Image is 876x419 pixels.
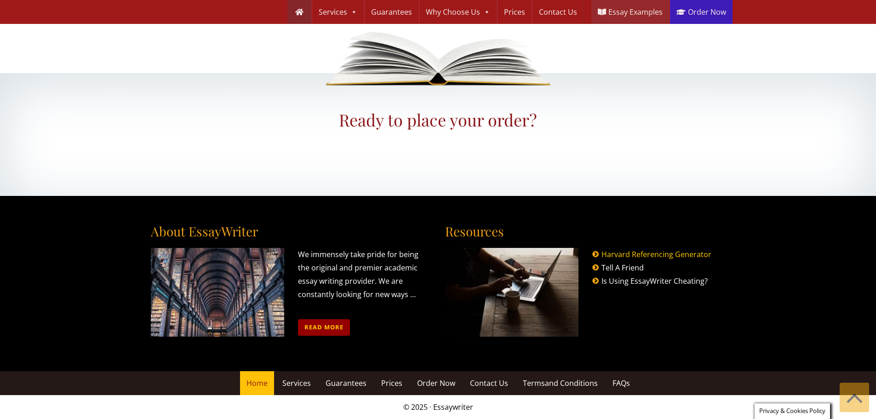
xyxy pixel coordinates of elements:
img: about essaywriter [151,248,284,337]
h2: Ready to place your order? [162,110,714,130]
a: Read more [298,319,350,335]
a: FAQs [606,371,636,395]
a: Home [240,371,274,395]
span: and Conditions [545,378,598,388]
a: Contact Us [464,371,515,395]
span: Guarantees [326,378,366,388]
span: Contact Us [470,378,508,388]
a: Is Using EssayWriter Cheating? [601,276,708,286]
h3: Resources [445,224,578,239]
span: Home [246,378,268,388]
span: Privacy & Cookies Policy [759,407,825,415]
span: Prices [381,378,402,388]
a: Guarantees [319,371,373,395]
a: Termsand Conditions [516,371,604,395]
span: Order Now [417,378,455,388]
h3: About EssayWriter [151,224,284,239]
a: Tell A Friend [601,263,644,273]
span: Terms [523,378,598,388]
a: Harvard Referencing Generator [601,249,711,259]
img: resources [445,248,578,337]
a: Services [276,371,317,395]
a: Order Now [411,371,462,395]
p: © 2025 · Essaywriter [144,398,733,416]
span: Services [282,378,311,388]
p: We immensely take pride for being the original and premier academic essay writing provider. We ar... [298,248,431,336]
span: FAQs [613,378,630,388]
a: Prices [375,371,409,395]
